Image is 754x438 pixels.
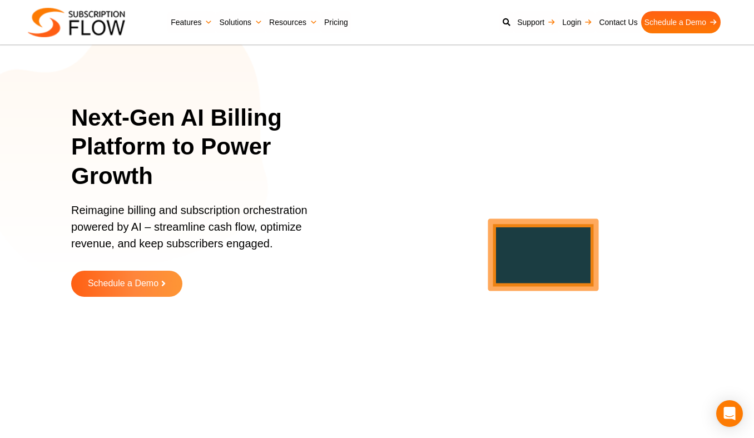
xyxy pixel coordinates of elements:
p: Reimagine billing and subscription orchestration powered by AI – streamline cash flow, optimize r... [71,202,334,263]
a: Support [514,11,559,33]
a: Contact Us [596,11,641,33]
div: Open Intercom Messenger [716,400,743,427]
a: Resources [266,11,321,33]
img: Subscriptionflow [28,8,125,37]
a: Pricing [321,11,351,33]
a: Schedule a Demo [71,271,182,297]
h1: Next-Gen AI Billing Platform to Power Growth [71,103,348,191]
a: Features [167,11,216,33]
a: Login [559,11,596,33]
span: Schedule a Demo [88,279,158,288]
a: Schedule a Demo [641,11,721,33]
a: Solutions [216,11,266,33]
